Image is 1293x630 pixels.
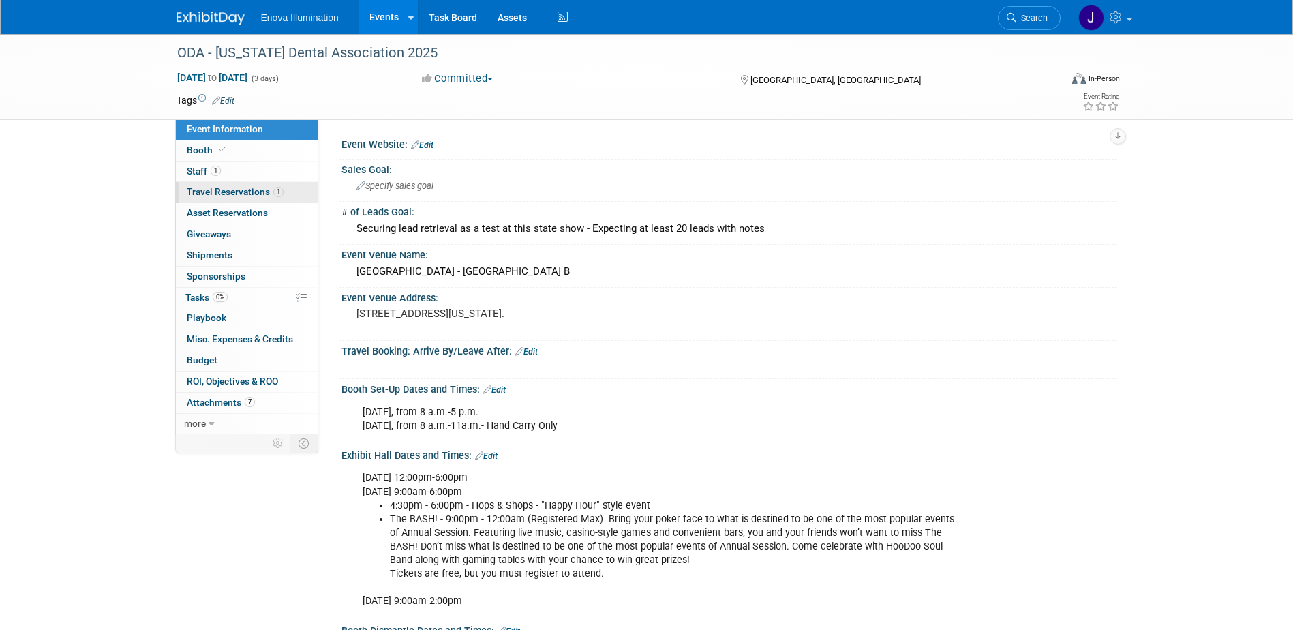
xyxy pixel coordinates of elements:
[219,146,226,153] i: Booth reservation complete
[356,307,650,320] pre: [STREET_ADDRESS][US_STATE].
[176,288,318,308] a: Tasks0%
[341,445,1117,463] div: Exhibit Hall Dates and Times:
[176,182,318,202] a: Travel Reservations1
[411,140,433,150] a: Edit
[390,513,959,581] li: The BASH! - 9:00pm - 12:00am (Registered Max) Bring your poker face to what is destined to be one...
[176,329,318,350] a: Misc. Expenses & Credits
[1078,5,1104,31] img: Janelle Tlusty
[341,245,1117,262] div: Event Venue Name:
[211,166,221,176] span: 1
[187,228,231,239] span: Giveaways
[176,162,318,182] a: Staff1
[245,397,255,407] span: 7
[1072,73,1086,84] img: Format-Inperson.png
[250,74,279,83] span: (3 days)
[341,160,1117,177] div: Sales Goal:
[352,218,1107,239] div: Securing lead retrieval as a test at this state show - Expecting at least 20 leads with notes
[187,355,217,365] span: Budget
[390,499,959,513] li: 4:30pm - 6:00pm - Hops & Shops - "Happy Hour" style event
[187,207,268,218] span: Asset Reservations
[341,288,1117,305] div: Event Venue Address:
[176,245,318,266] a: Shipments
[352,261,1107,282] div: [GEOGRAPHIC_DATA] - [GEOGRAPHIC_DATA] B
[290,434,318,452] td: Toggle Event Tabs
[187,166,221,177] span: Staff
[187,250,232,260] span: Shipments
[353,464,967,615] div: [DATE] 12:00pm-6:00pm [DATE] 9:00am-6:00pm [DATE] 9:00am-2:00pm
[176,267,318,287] a: Sponsorships
[1088,74,1120,84] div: In-Person
[176,119,318,140] a: Event Information
[187,145,228,155] span: Booth
[341,134,1117,152] div: Event Website:
[341,202,1117,219] div: # of Leads Goal:
[185,292,228,303] span: Tasks
[176,224,318,245] a: Giveaways
[187,376,278,387] span: ROI, Objectives & ROO
[187,123,263,134] span: Event Information
[980,71,1121,91] div: Event Format
[750,75,921,85] span: [GEOGRAPHIC_DATA], [GEOGRAPHIC_DATA]
[187,333,293,344] span: Misc. Expenses & Credits
[177,12,245,25] img: ExhibitDay
[176,372,318,392] a: ROI, Objectives & ROO
[998,6,1061,30] a: Search
[417,72,498,86] button: Committed
[483,385,506,395] a: Edit
[187,271,245,282] span: Sponsorships
[176,203,318,224] a: Asset Reservations
[176,140,318,161] a: Booth
[213,292,228,302] span: 0%
[176,393,318,413] a: Attachments7
[273,187,284,197] span: 1
[184,418,206,429] span: more
[1016,13,1048,23] span: Search
[353,399,967,440] div: [DATE], from 8 a.m.-5 p.m. [DATE], from 8 a.m.-11a.m.- Hand Carry Only
[176,414,318,434] a: more
[261,12,339,23] span: Enova Illumination
[187,186,284,197] span: Travel Reservations
[267,434,290,452] td: Personalize Event Tab Strip
[475,451,498,461] a: Edit
[212,96,234,106] a: Edit
[177,72,248,84] span: [DATE] [DATE]
[177,93,234,107] td: Tags
[341,341,1117,359] div: Travel Booking: Arrive By/Leave After:
[187,312,226,323] span: Playbook
[172,41,1040,65] div: ODA - [US_STATE] Dental Association 2025
[341,379,1117,397] div: Booth Set-Up Dates and Times:
[515,347,538,357] a: Edit
[176,308,318,329] a: Playbook
[356,181,433,191] span: Specify sales goal
[1082,93,1119,100] div: Event Rating
[187,397,255,408] span: Attachments
[206,72,219,83] span: to
[176,350,318,371] a: Budget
